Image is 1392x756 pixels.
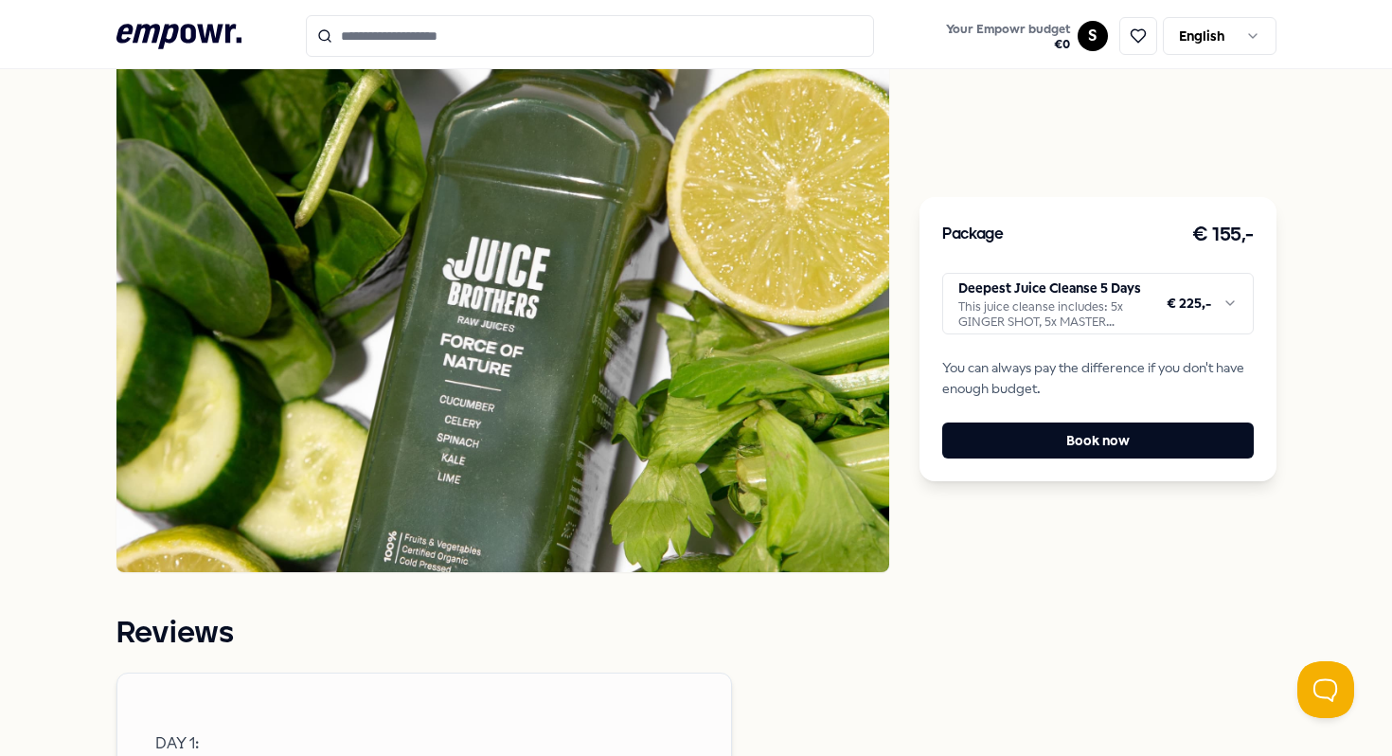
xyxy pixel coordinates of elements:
a: Your Empowr budget€0 [938,16,1078,56]
h1: Reviews [116,610,890,657]
input: Search for products, categories or subcategories [306,15,874,57]
h3: € 155,- [1192,220,1254,250]
button: S [1078,21,1108,51]
h3: Package [942,223,1003,247]
button: Book now [942,423,1253,459]
span: You can always pay the difference if you don't have enough budget. [942,357,1253,400]
span: Your Empowr budget [946,22,1070,37]
button: Your Empowr budget€0 [942,18,1074,56]
span: € 0 [946,37,1070,52]
iframe: Help Scout Beacon - Open [1297,661,1354,718]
